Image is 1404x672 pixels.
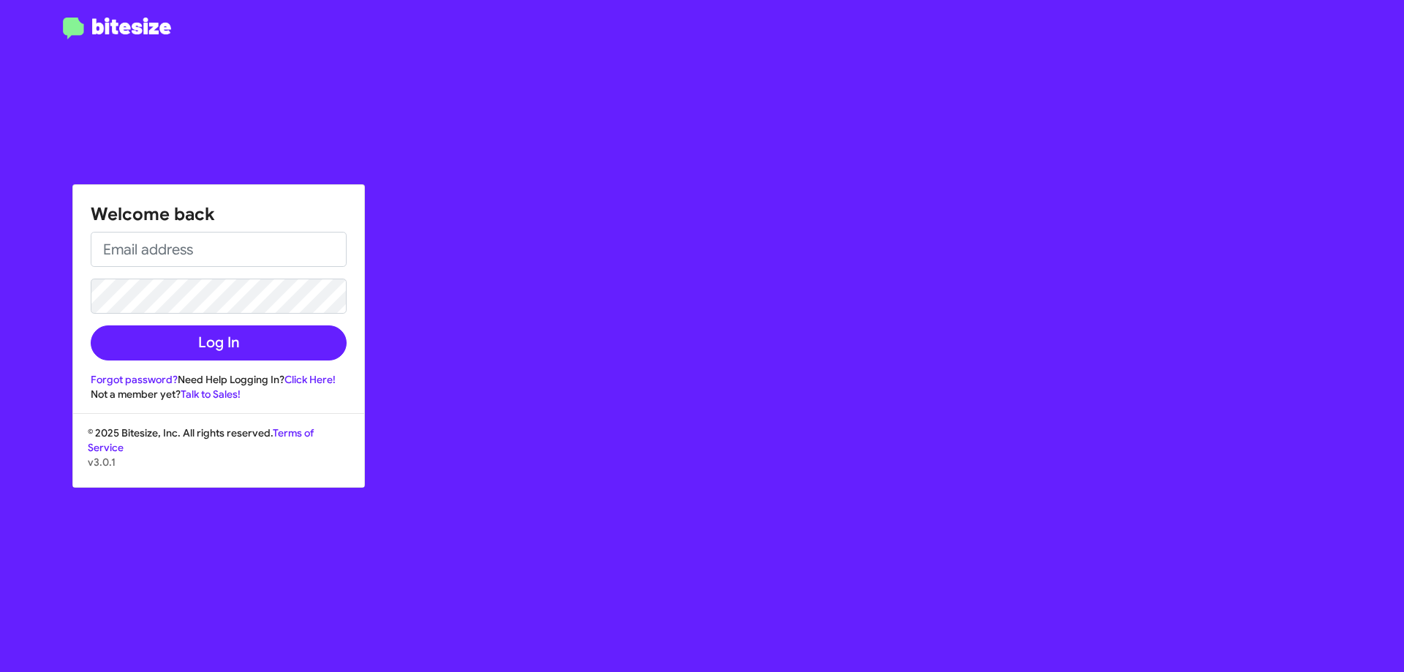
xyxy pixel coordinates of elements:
div: © 2025 Bitesize, Inc. All rights reserved. [73,426,364,487]
input: Email address [91,232,347,267]
div: Not a member yet? [91,387,347,401]
p: v3.0.1 [88,455,350,469]
button: Log In [91,325,347,360]
h1: Welcome back [91,203,347,226]
a: Forgot password? [91,373,178,386]
a: Talk to Sales! [181,388,241,401]
div: Need Help Logging In? [91,372,347,387]
a: Click Here! [284,373,336,386]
